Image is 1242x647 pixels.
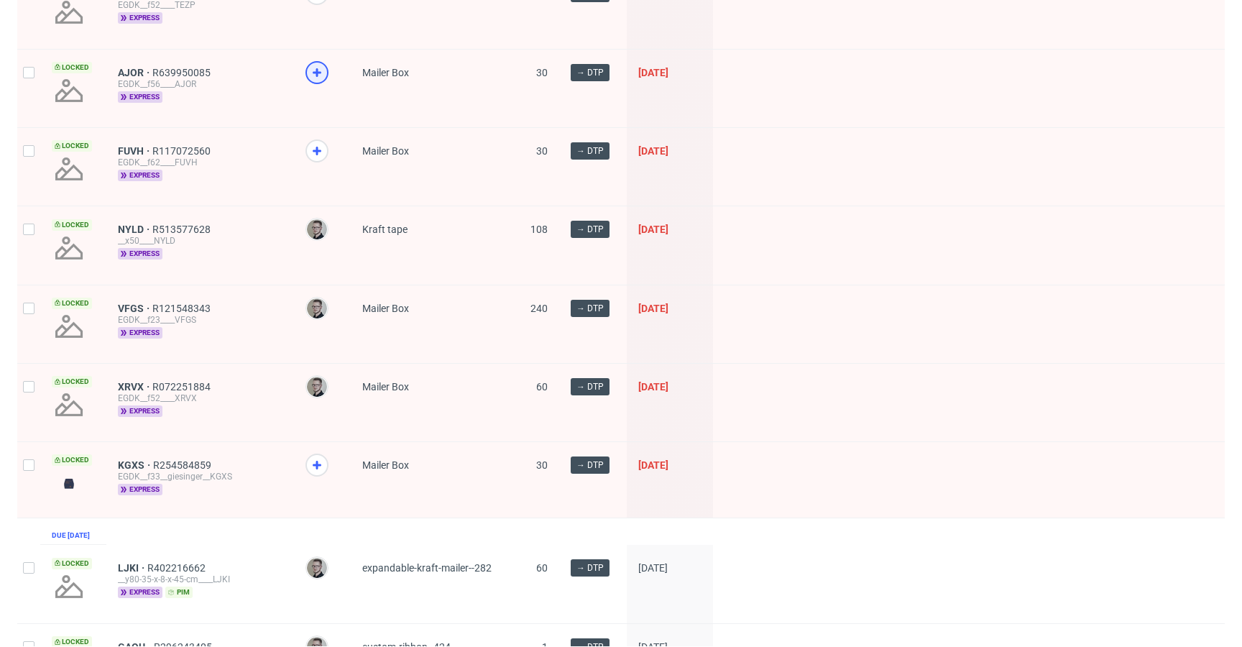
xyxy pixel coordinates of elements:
span: 108 [530,224,548,235]
img: version_two_editor_design.png [52,474,86,493]
span: express [118,405,162,417]
div: EGDK__f56____AJOR [118,78,282,90]
span: 60 [536,381,548,393]
span: express [118,587,162,598]
a: R513577628 [152,224,213,235]
span: Locked [52,298,92,309]
span: Locked [52,558,92,569]
a: R072251884 [152,381,213,393]
div: EGDK__f23____VFGS [118,314,282,326]
span: Mailer Box [362,459,409,471]
img: Krystian Gaza [307,377,327,397]
a: NYLD [118,224,152,235]
span: express [118,484,162,495]
div: EGDK__f52____XRVX [118,393,282,404]
div: Due [DATE] [52,530,90,541]
span: → DTP [576,302,604,315]
span: Kraft tape [362,224,408,235]
span: 30 [536,67,548,78]
span: express [118,248,162,260]
span: Locked [52,219,92,231]
span: [DATE] [638,562,668,574]
span: [DATE] [638,224,668,235]
a: R639950085 [152,67,213,78]
a: R254584859 [153,459,214,471]
img: Krystian Gaza [307,219,327,239]
span: 30 [536,145,548,157]
span: express [118,170,162,181]
img: no_design.png [52,231,86,265]
span: → DTP [576,380,604,393]
span: expandable-kraft-mailer--282 [362,562,492,574]
span: Mailer Box [362,303,409,314]
img: no_design.png [52,152,86,186]
span: [DATE] [638,145,668,157]
span: express [118,91,162,103]
span: pim [165,587,193,598]
img: Krystian Gaza [307,298,327,318]
span: Locked [52,140,92,152]
span: → DTP [576,66,604,79]
img: no_design.png [52,569,86,604]
a: KGXS [118,459,153,471]
span: [DATE] [638,459,668,471]
div: __y80-35-x-8-x-45-cm____LJKI [118,574,282,585]
span: → DTP [576,223,604,236]
span: [DATE] [638,303,668,314]
img: no_design.png [52,73,86,108]
img: no_design.png [52,309,86,344]
img: Krystian Gaza [307,558,327,578]
span: 240 [530,303,548,314]
a: XRVX [118,381,152,393]
a: R121548343 [152,303,213,314]
a: LJKI [118,562,147,574]
span: Mailer Box [362,145,409,157]
span: → DTP [576,459,604,472]
span: → DTP [576,561,604,574]
span: Locked [52,376,92,387]
a: R117072560 [152,145,213,157]
span: [DATE] [638,67,668,78]
div: EGDK__f33__giesinger__KGXS [118,471,282,482]
a: VFGS [118,303,152,314]
img: no_design.png [52,387,86,422]
span: express [118,327,162,339]
span: Locked [52,454,92,466]
span: [DATE] [638,381,668,393]
span: → DTP [576,144,604,157]
span: Mailer Box [362,381,409,393]
span: Mailer Box [362,67,409,78]
span: Locked [52,62,92,73]
a: FUVH [118,145,152,157]
span: 60 [536,562,548,574]
div: EGDK__f62____FUVH [118,157,282,168]
div: __x50____NYLD [118,235,282,247]
span: 30 [536,459,548,471]
a: R402216662 [147,562,208,574]
a: AJOR [118,67,152,78]
span: express [118,12,162,24]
